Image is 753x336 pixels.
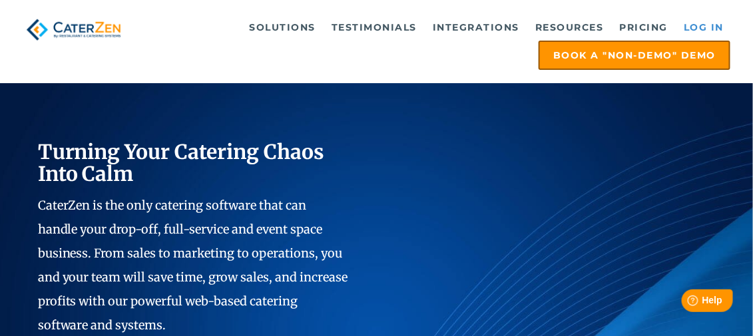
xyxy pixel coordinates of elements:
[23,14,125,45] img: caterzen
[426,14,526,41] a: Integrations
[539,41,730,70] a: Book a "Non-Demo" Demo
[144,14,730,70] div: Navigation Menu
[677,14,730,41] a: Log in
[243,14,323,41] a: Solutions
[634,284,738,321] iframe: Help widget launcher
[38,139,325,186] span: Turning Your Catering Chaos Into Calm
[38,198,348,333] span: CaterZen is the only catering software that can handle your drop-off, full-service and event spac...
[325,14,423,41] a: Testimonials
[529,14,611,41] a: Resources
[613,14,675,41] a: Pricing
